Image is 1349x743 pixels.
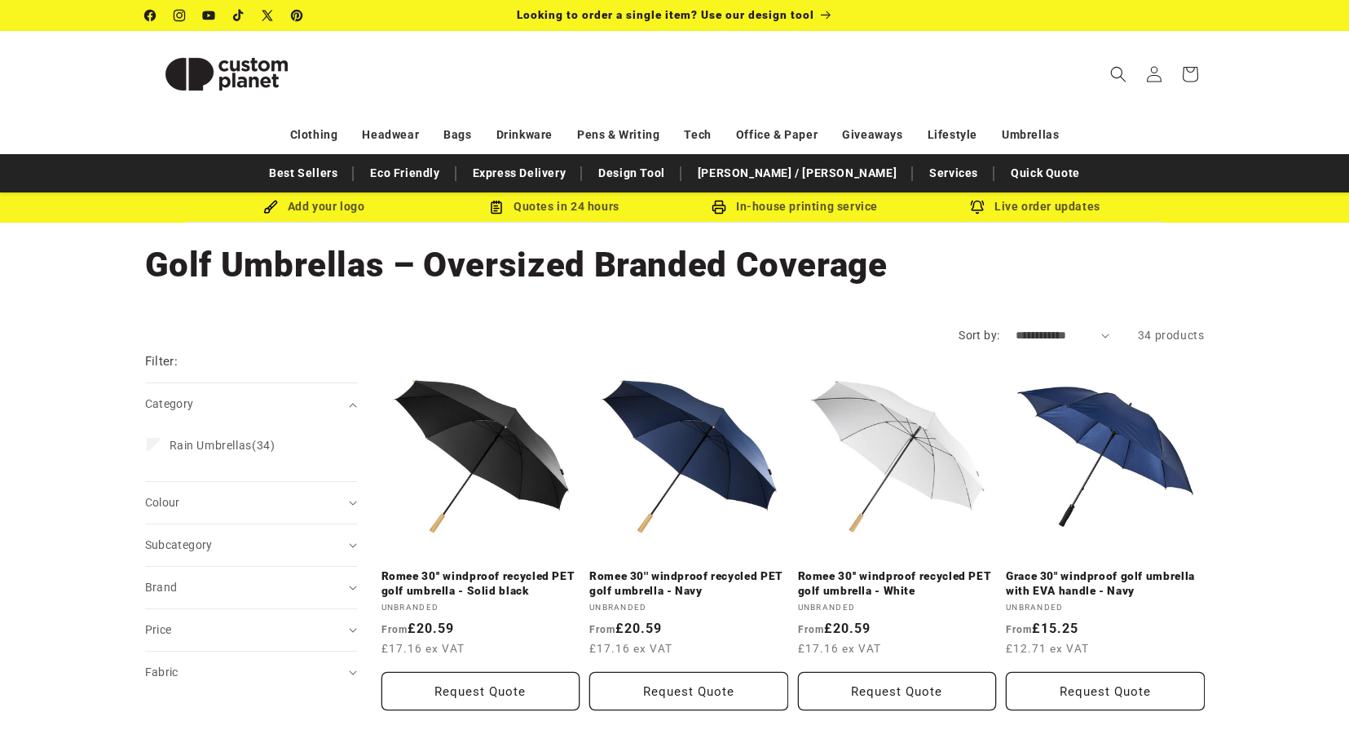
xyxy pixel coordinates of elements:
[145,623,172,636] span: Price
[145,352,179,371] h2: Filter:
[1002,121,1059,149] a: Umbrellas
[170,439,252,452] span: Rain Umbrellas
[1003,159,1088,188] a: Quick Quote
[970,200,985,214] img: Order updates
[145,383,357,425] summary: Category (0 selected)
[736,121,818,149] a: Office & Paper
[145,652,357,693] summary: Fabric (0 selected)
[290,121,338,149] a: Clothing
[145,397,194,410] span: Category
[145,567,357,608] summary: Brand (0 selected)
[145,482,357,524] summary: Colour (0 selected)
[145,609,357,651] summary: Price
[381,672,580,710] button: Request Quote
[1138,329,1205,342] span: 34 products
[145,538,213,551] span: Subcategory
[590,159,673,188] a: Design Tool
[1100,56,1136,92] summary: Search
[443,121,471,149] a: Bags
[263,200,278,214] img: Brush Icon
[362,121,419,149] a: Headwear
[684,121,711,149] a: Tech
[842,121,902,149] a: Giveaways
[589,672,788,710] button: Request Quote
[496,121,553,149] a: Drinkware
[261,159,346,188] a: Best Sellers
[145,38,308,111] img: Custom Planet
[915,197,1156,217] div: Live order updates
[675,197,915,217] div: In-house printing service
[798,569,997,598] a: Romee 30'' windproof recycled PET golf umbrella - White
[381,569,580,598] a: Romee 30'' windproof recycled PET golf umbrella - Solid black
[577,121,659,149] a: Pens & Writing
[145,243,1205,287] h1: Golf Umbrellas – Oversized Branded Coverage
[928,121,977,149] a: Lifestyle
[362,159,447,188] a: Eco Friendly
[1006,672,1205,710] : Request Quote
[465,159,575,188] a: Express Delivery
[145,666,179,679] span: Fabric
[517,8,814,21] span: Looking to order a single item? Use our design tool
[139,31,314,117] a: Custom Planet
[921,159,986,188] a: Services
[145,496,180,509] span: Colour
[434,197,675,217] div: Quotes in 24 hours
[712,200,726,214] img: In-house printing
[170,438,276,453] span: (34)
[145,524,357,566] summary: Subcategory (0 selected)
[1006,569,1205,598] a: Grace 30" windproof golf umbrella with EVA handle - Navy
[690,159,905,188] a: [PERSON_NAME] / [PERSON_NAME]
[145,581,178,594] span: Brand
[959,329,999,342] label: Sort by:
[589,569,788,598] a: Romee 30'' windproof recycled PET golf umbrella - Navy
[798,672,997,710] button: Request Quote
[194,197,434,217] div: Add your logo
[1267,665,1349,743] iframe: Chat Widget
[489,200,504,214] img: Order Updates Icon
